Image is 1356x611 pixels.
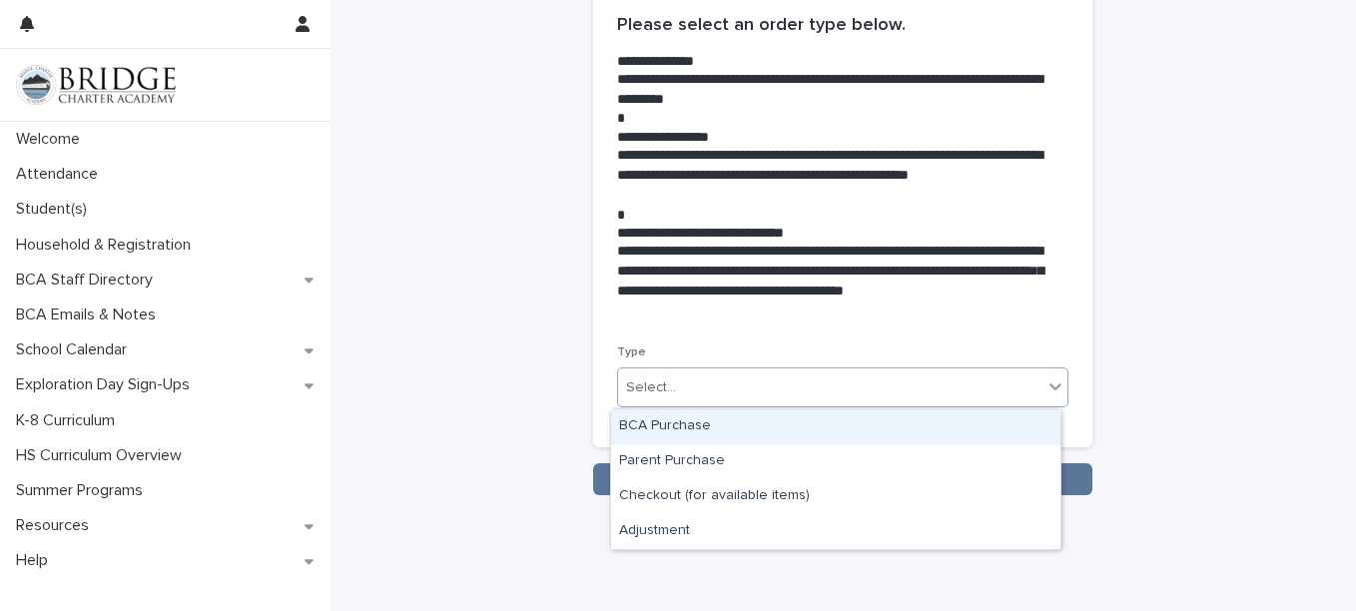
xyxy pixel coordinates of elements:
p: Attendance [8,165,114,184]
img: V1C1m3IdTEidaUdm9Hs0 [16,65,176,105]
p: Student(s) [8,200,103,219]
p: Resources [8,516,105,535]
p: BCA Emails & Notes [8,305,172,324]
p: Help [8,551,64,570]
p: Summer Programs [8,481,159,500]
button: Save [593,463,1092,495]
p: Household & Registration [8,236,207,255]
div: Select... [626,377,676,398]
span: Type [617,346,646,358]
div: Adjustment [611,514,1060,549]
p: Exploration Day Sign-Ups [8,375,206,394]
p: Welcome [8,130,96,149]
div: BCA Purchase [611,409,1060,444]
h2: Please select an order type below. [617,15,906,37]
p: School Calendar [8,340,143,359]
p: BCA Staff Directory [8,271,169,290]
p: K-8 Curriculum [8,411,131,430]
p: HS Curriculum Overview [8,446,198,465]
div: Checkout (for available items) [611,479,1060,514]
div: Parent Purchase [611,444,1060,479]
